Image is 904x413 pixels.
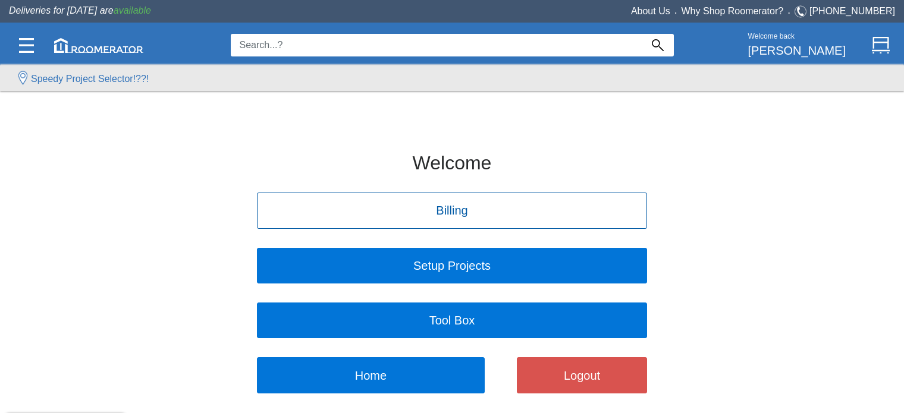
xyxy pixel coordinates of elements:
a: Why Shop Roomerator? [682,6,784,16]
button: Tool Box [257,302,647,338]
button: Logout [517,357,647,393]
label: Speedy Project Selector!??! [31,72,149,86]
span: • [783,10,795,15]
h2: Welcome [159,153,744,174]
img: Search_Icon.svg [652,39,664,51]
input: Search...? [231,34,642,56]
a: About Us [631,6,670,16]
span: • [670,10,682,15]
img: Categories.svg [19,38,34,53]
span: Deliveries for [DATE] are [9,5,151,15]
a: [PHONE_NUMBER] [809,6,895,16]
img: roomerator-logo.svg [54,38,143,53]
button: Home [257,357,484,393]
button: Billing [257,193,647,228]
img: Telephone.svg [795,4,809,19]
button: Setup Projects [257,248,647,283]
span: available [114,5,151,15]
img: Cart.svg [872,36,890,54]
